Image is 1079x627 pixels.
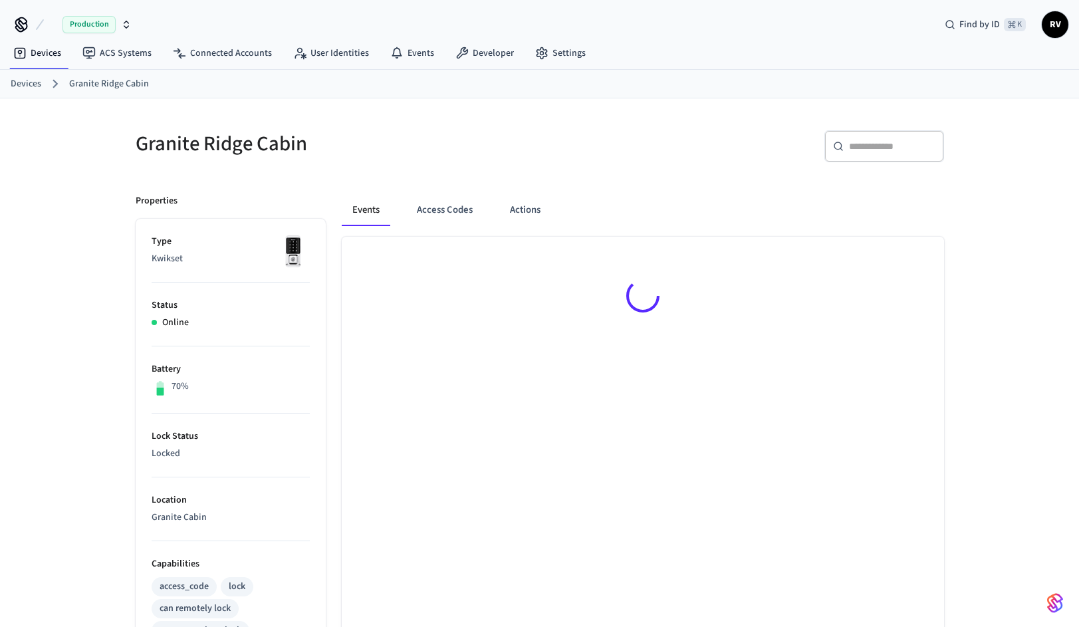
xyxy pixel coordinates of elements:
p: Kwikset [152,252,310,266]
div: can remotely lock [160,602,231,616]
a: Events [380,41,445,65]
div: ant example [342,194,944,226]
a: User Identities [283,41,380,65]
div: Find by ID⌘ K [934,13,1036,37]
p: Locked [152,447,310,461]
p: Location [152,493,310,507]
div: access_code [160,580,209,594]
p: Status [152,299,310,313]
div: lock [229,580,245,594]
button: Actions [499,194,551,226]
p: Type [152,235,310,249]
img: SeamLogoGradient.69752ec5.svg [1047,592,1063,614]
span: Production [62,16,116,33]
img: Kwikset Halo Touchscreen Wifi Enabled Smart Lock, Polished Chrome, Front [277,235,310,268]
a: ACS Systems [72,41,162,65]
p: Lock Status [152,430,310,443]
button: Events [342,194,390,226]
p: 70% [172,380,189,394]
a: Settings [525,41,596,65]
button: RV [1042,11,1068,38]
a: Developer [445,41,525,65]
span: Find by ID [959,18,1000,31]
a: Devices [3,41,72,65]
p: Battery [152,362,310,376]
p: Online [162,316,189,330]
a: Connected Accounts [162,41,283,65]
span: RV [1043,13,1067,37]
p: Properties [136,194,178,208]
button: Access Codes [406,194,483,226]
h5: Granite Ridge Cabin [136,130,532,158]
p: Capabilities [152,557,310,571]
span: ⌘ K [1004,18,1026,31]
a: Granite Ridge Cabin [69,77,149,91]
p: Granite Cabin [152,511,310,525]
a: Devices [11,77,41,91]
